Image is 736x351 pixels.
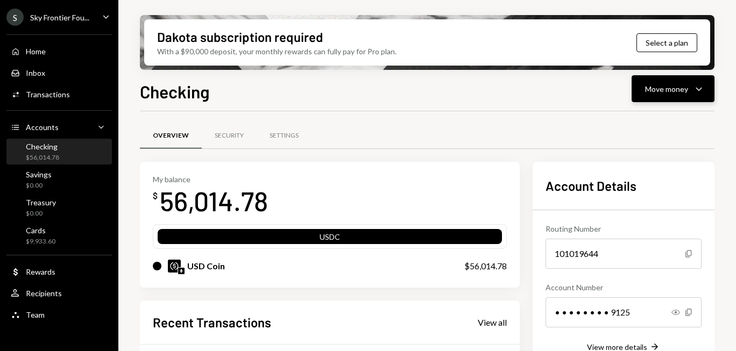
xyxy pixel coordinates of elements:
img: USDC [168,260,181,273]
a: View all [478,316,507,328]
div: Transactions [26,90,70,99]
div: Security [215,131,244,140]
a: Settings [257,122,312,149]
a: Home [6,41,112,61]
div: Settings [270,131,299,140]
a: Inbox [6,63,112,82]
div: Rewards [26,267,55,276]
a: Security [202,122,257,149]
img: ethereum-mainnet [178,268,185,274]
a: Cards$9,933.60 [6,223,112,248]
div: Inbox [26,68,45,77]
a: Recipients [6,283,112,303]
div: USD Coin [187,260,225,273]
div: 56,014.78 [160,184,268,218]
div: Account Number [546,282,702,293]
div: Recipients [26,289,62,298]
div: Treasury [26,198,56,207]
h1: Checking [140,81,210,102]
button: Select a plan [636,33,697,52]
div: Dakota subscription required [157,28,323,46]
h2: Account Details [546,177,702,195]
a: Overview [140,122,202,149]
div: USDC [158,231,502,246]
div: Checking [26,142,59,151]
div: Home [26,47,46,56]
div: $0.00 [26,181,52,190]
div: Team [26,310,45,319]
div: Accounts [26,123,59,132]
div: $9,933.60 [26,237,55,246]
div: 101019644 [546,239,702,269]
a: Team [6,305,112,324]
div: $0.00 [26,209,56,218]
div: With a $90,000 deposit, your monthly rewards can fully pay for Pro plan. [157,46,397,57]
div: S [6,9,24,26]
a: Savings$0.00 [6,167,112,192]
a: Treasury$0.00 [6,195,112,220]
div: View all [478,317,507,328]
div: Move money [645,83,688,95]
div: Savings [26,170,52,179]
h2: Recent Transactions [153,313,271,331]
div: • • • • • • • • 9125 [546,297,702,327]
div: $56,014.78 [26,153,59,162]
a: Transactions [6,84,112,104]
div: Routing Number [546,223,702,234]
a: Accounts [6,117,112,137]
div: Cards [26,226,55,235]
a: Checking$56,014.78 [6,139,112,164]
div: My balance [153,175,268,184]
div: Sky Frontier Fou... [30,13,89,22]
a: Rewards [6,262,112,281]
div: Overview [153,131,189,140]
div: $56,014.78 [464,260,507,273]
button: Move money [632,75,714,102]
div: $ [153,190,158,201]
